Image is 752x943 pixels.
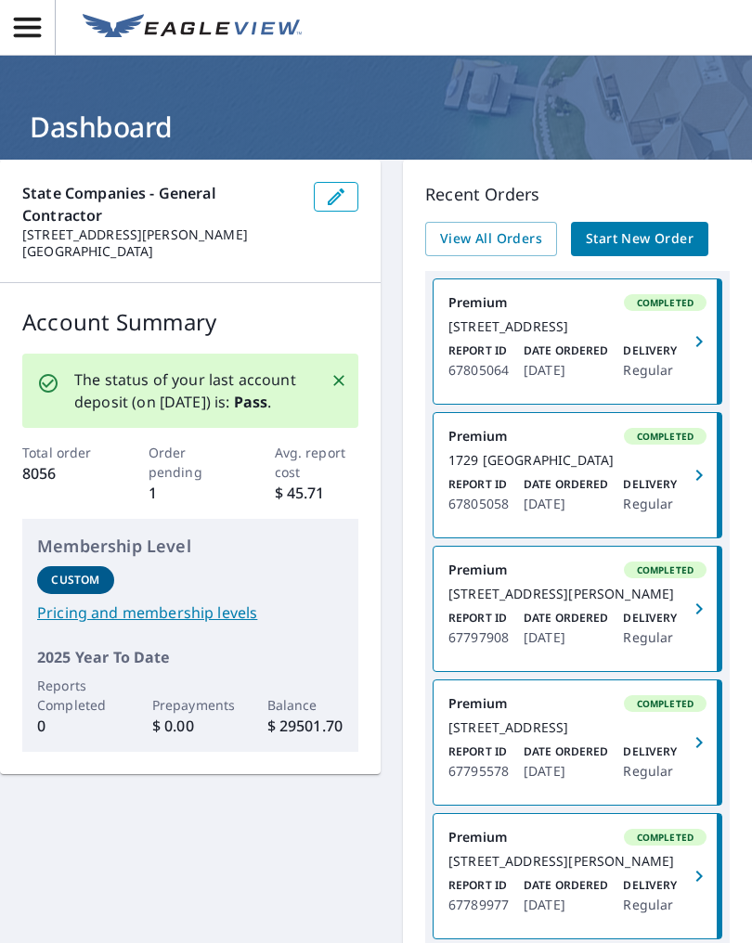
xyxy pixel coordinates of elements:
span: Completed [626,831,705,844]
img: EV Logo [83,14,302,42]
p: Delivery [623,610,677,627]
p: Balance [267,695,344,715]
p: [DATE] [524,760,608,782]
span: Completed [626,697,705,710]
a: PremiumCompleted[STREET_ADDRESS]Report ID67795578Date Ordered[DATE]DeliveryRegular [434,680,721,805]
p: Date Ordered [524,877,608,894]
p: Date Ordered [524,610,608,627]
button: Close [327,368,351,393]
p: [DATE] [524,493,608,515]
span: Start New Order [586,227,694,251]
p: Order pending [149,443,233,482]
p: Regular [623,894,677,916]
div: Premium [448,428,707,445]
p: Date Ordered [524,342,608,359]
div: Premium [448,562,707,578]
p: Regular [623,493,677,515]
p: State Companies - General Contractor [22,182,299,226]
a: PremiumCompleted[STREET_ADDRESS][PERSON_NAME]Report ID67797908Date Ordered[DATE]DeliveryRegular [434,547,721,671]
span: View All Orders [440,227,542,251]
span: Completed [626,296,705,309]
div: [STREET_ADDRESS] [448,318,707,335]
p: 8056 [22,462,107,484]
p: Report ID [448,877,509,894]
a: PremiumCompleted1729 [GEOGRAPHIC_DATA]Report ID67805058Date Ordered[DATE]DeliveryRegular [434,413,721,537]
p: Report ID [448,342,509,359]
p: Delivery [623,877,677,894]
p: Delivery [623,743,677,760]
p: Avg. report cost [275,443,359,482]
p: Regular [623,627,677,649]
a: EV Logo [71,3,313,53]
div: Premium [448,829,707,846]
p: Regular [623,359,677,381]
p: Delivery [623,342,677,359]
p: [DATE] [524,894,608,916]
p: The status of your last account deposit (on [DATE]) is: . [74,368,308,413]
a: PremiumCompleted[STREET_ADDRESS]Report ID67805064Date Ordered[DATE]DeliveryRegular [434,279,721,404]
p: [GEOGRAPHIC_DATA] [22,243,299,260]
span: Completed [626,430,705,443]
p: 67795578 [448,760,509,782]
p: 0 [37,715,114,737]
p: [STREET_ADDRESS][PERSON_NAME] [22,226,299,243]
p: Date Ordered [524,476,608,493]
p: 67805064 [448,359,509,381]
a: PremiumCompleted[STREET_ADDRESS][PERSON_NAME]Report ID67789977Date Ordered[DATE]DeliveryRegular [434,814,721,938]
p: [DATE] [524,359,608,381]
p: 2025 Year To Date [37,646,344,668]
p: Prepayments [152,695,229,715]
div: Premium [448,695,707,712]
p: Delivery [623,476,677,493]
p: 67789977 [448,894,509,916]
b: Pass [234,392,268,412]
div: [STREET_ADDRESS] [448,719,707,736]
p: Date Ordered [524,743,608,760]
p: Report ID [448,743,509,760]
a: Pricing and membership levels [37,601,344,624]
div: Premium [448,294,707,311]
div: 1729 [GEOGRAPHIC_DATA] [448,452,707,469]
p: Account Summary [22,305,358,339]
p: Regular [623,760,677,782]
p: Total order [22,443,107,462]
a: View All Orders [425,222,557,256]
span: Completed [626,563,705,576]
p: $ 29501.70 [267,715,344,737]
h1: Dashboard [22,108,730,146]
div: [STREET_ADDRESS][PERSON_NAME] [448,586,707,602]
p: [DATE] [524,627,608,649]
p: $ 45.71 [275,482,359,504]
p: Custom [51,572,99,588]
p: $ 0.00 [152,715,229,737]
p: 67797908 [448,627,509,649]
p: Reports Completed [37,676,114,715]
p: Report ID [448,610,509,627]
div: [STREET_ADDRESS][PERSON_NAME] [448,853,707,870]
a: Start New Order [571,222,708,256]
p: Membership Level [37,534,344,559]
p: 1 [149,482,233,504]
p: Recent Orders [425,182,730,207]
p: Report ID [448,476,509,493]
p: 67805058 [448,493,509,515]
